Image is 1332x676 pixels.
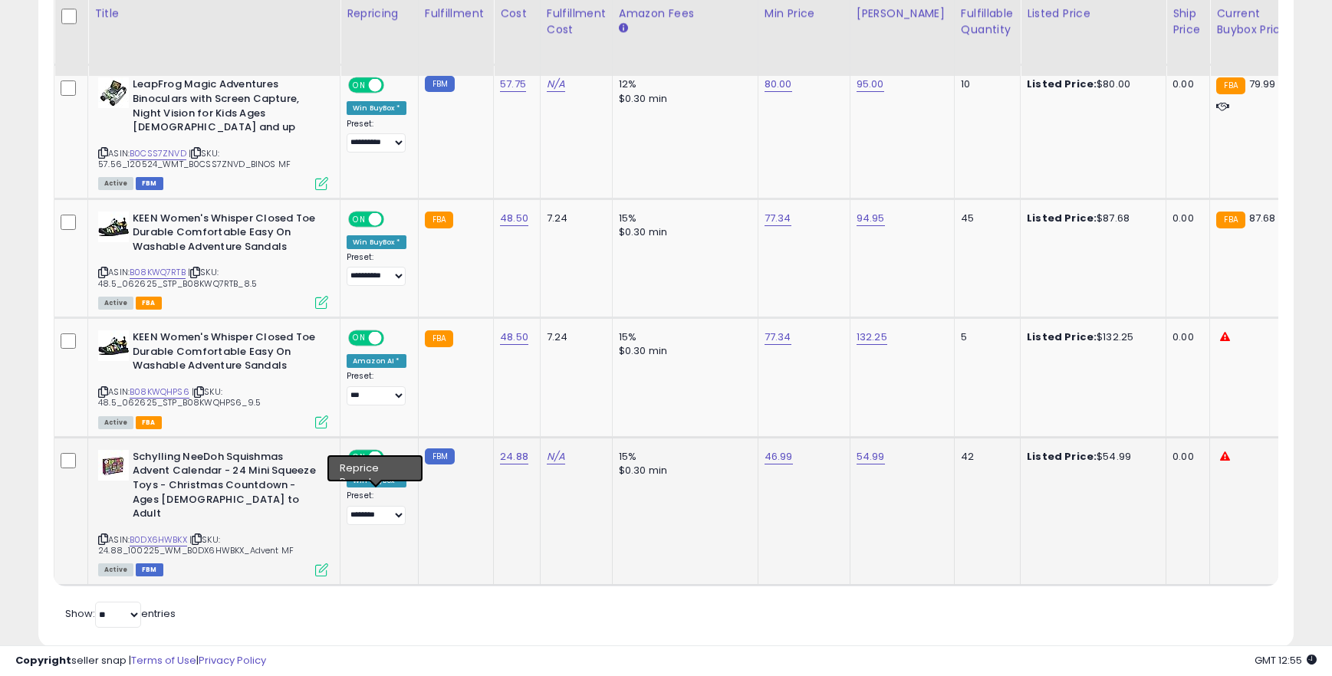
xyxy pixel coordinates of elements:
[98,77,129,108] img: 41Kf0Be7gpL._SL40_.jpg
[347,235,406,249] div: Win BuyBox *
[133,77,319,138] b: LeapFrog Magic Adventures Binoculars with Screen Capture, Night Vision for Kids Ages [DEMOGRAPHIC...
[619,464,746,477] div: $0.30 min
[98,212,328,308] div: ASIN:
[500,77,526,92] a: 57.75
[857,5,948,21] div: [PERSON_NAME]
[133,212,319,258] b: KEEN Women's Whisper Closed Toe Durable Comfortable Easy On Washable Adventure Sandals
[98,450,129,481] img: 51gIBkTAwQL._SL40_.jpg
[425,212,453,228] small: FBA
[136,416,162,429] span: FBA
[619,344,746,358] div: $0.30 min
[347,101,406,115] div: Win BuyBox *
[350,212,369,225] span: ON
[547,449,565,464] a: N/A
[765,77,792,92] a: 80.00
[133,330,319,377] b: KEEN Women's Whisper Closed Toe Durable Comfortable Easy On Washable Adventure Sandals
[1027,450,1154,464] div: $54.99
[857,449,885,464] a: 54.99
[1172,450,1198,464] div: 0.00
[1027,212,1154,225] div: $87.68
[1027,77,1097,91] b: Listed Price:
[765,330,791,345] a: 77.34
[619,21,628,35] small: Amazon Fees.
[199,653,266,668] a: Privacy Policy
[382,332,406,345] span: OFF
[98,416,133,429] span: All listings currently available for purchase on Amazon
[98,177,133,190] span: All listings currently available for purchase on Amazon
[136,563,163,576] span: FBM
[98,533,294,556] span: | SKU: 24.88_100225_WM_B0DX6HWBKX_Advent MF
[1172,212,1198,225] div: 0.00
[98,386,261,409] span: | SKU: 48.5_062625_STP_B08KWQHPS6_9.5
[350,451,369,464] span: ON
[98,212,129,242] img: 41gp5Gj05LL._SL40_.jpg
[619,225,746,239] div: $0.30 min
[382,79,406,92] span: OFF
[857,77,884,92] a: 95.00
[425,448,455,464] small: FBM
[350,79,369,92] span: ON
[98,297,133,310] span: All listings currently available for purchase on Amazon
[1255,653,1317,668] span: 2025-10-7 12:55 GMT
[857,330,887,345] a: 132.25
[1027,449,1097,464] b: Listed Price:
[98,450,328,575] div: ASIN:
[347,252,406,287] div: Preset:
[98,77,328,188] div: ASIN:
[547,330,600,344] div: 7.24
[98,330,328,427] div: ASIN:
[1172,5,1203,38] div: Ship Price
[130,147,186,160] a: B0CSS7ZNVD
[500,449,528,464] a: 24.88
[136,177,163,190] span: FBM
[350,332,369,345] span: ON
[347,354,406,368] div: Amazon AI *
[98,330,129,361] img: 41gp5Gj05LL._SL40_.jpg
[547,212,600,225] div: 7.24
[347,371,406,405] div: Preset:
[131,653,196,668] a: Terms of Use
[765,211,791,226] a: 77.34
[765,449,793,464] a: 46.99
[619,92,746,106] div: $0.30 min
[547,5,606,38] div: Fulfillment Cost
[98,563,133,576] span: All listings currently available for purchase on Amazon
[619,450,746,464] div: 15%
[15,654,266,668] div: seller snap | |
[961,212,1008,225] div: 45
[1027,77,1154,91] div: $80.00
[961,77,1008,91] div: 10
[1249,211,1276,225] span: 87.68
[500,5,534,21] div: Cost
[382,212,406,225] span: OFF
[1216,5,1295,38] div: Current Buybox Price
[619,212,746,225] div: 15%
[1027,5,1159,21] div: Listed Price
[619,5,752,21] div: Amazon Fees
[15,653,71,668] strong: Copyright
[961,330,1008,344] div: 5
[425,330,453,347] small: FBA
[1027,330,1097,344] b: Listed Price:
[98,147,291,170] span: | SKU: 57.56_120524_WMT_B0CSS7ZNVD_BINOS MF
[961,450,1008,464] div: 42
[547,77,565,92] a: N/A
[425,5,487,21] div: Fulfillment
[619,330,746,344] div: 15%
[619,77,746,91] div: 12%
[347,491,406,525] div: Preset:
[347,5,412,21] div: Repricing
[500,330,528,345] a: 48.50
[961,5,1014,38] div: Fulfillable Quantity
[1172,330,1198,344] div: 0.00
[1172,77,1198,91] div: 0.00
[1216,212,1245,228] small: FBA
[347,474,406,487] div: Win BuyBox *
[1027,330,1154,344] div: $132.25
[500,211,528,226] a: 48.50
[130,386,189,399] a: B08KWQHPS6
[94,5,334,21] div: Title
[1216,77,1245,94] small: FBA
[382,451,406,464] span: OFF
[65,606,176,621] span: Show: entries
